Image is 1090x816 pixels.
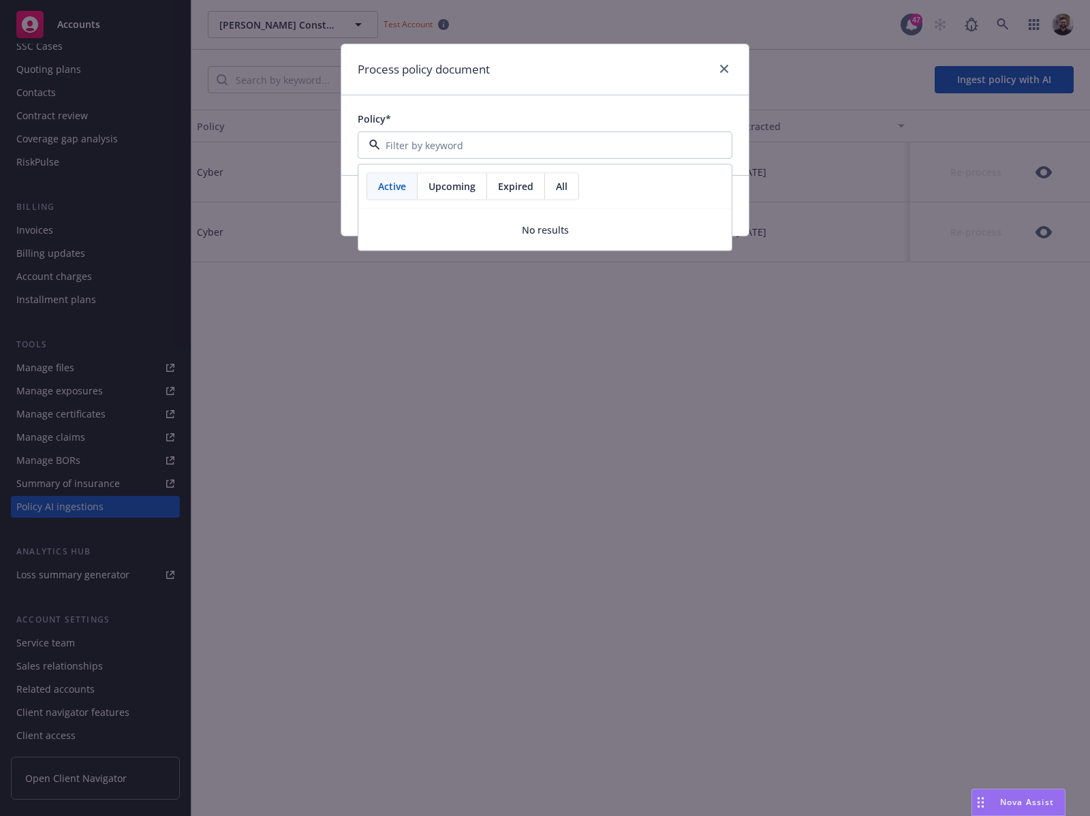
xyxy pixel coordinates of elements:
[1000,796,1054,808] span: Nova Assist
[972,789,989,815] div: Drag to move
[358,61,490,78] h1: Process policy document
[429,179,476,193] span: Upcoming
[556,179,567,193] span: All
[498,179,533,193] span: Expired
[716,61,732,77] a: close
[358,209,732,251] span: No results
[971,789,1065,816] button: Nova Assist
[358,112,391,125] span: Policy*
[378,179,406,193] span: Active
[380,138,704,153] input: Filter by keyword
